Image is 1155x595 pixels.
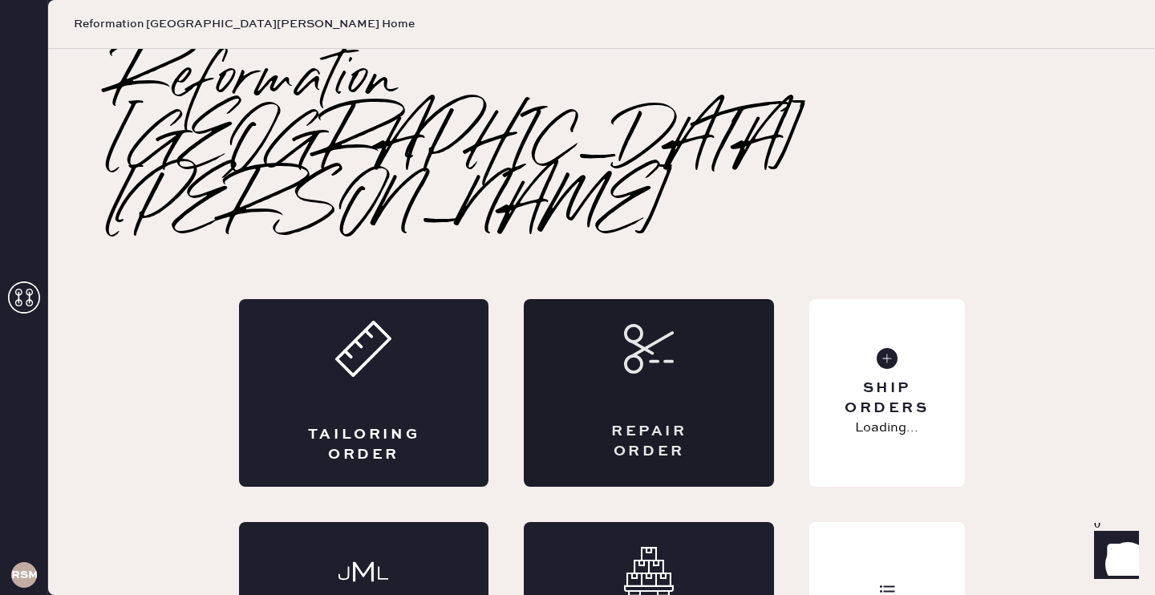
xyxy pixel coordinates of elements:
h2: Reformation [GEOGRAPHIC_DATA][PERSON_NAME] [112,49,1091,241]
h3: RSMA [11,569,37,581]
div: Repair Order [588,422,710,462]
p: Loading... [855,419,918,438]
div: Ship Orders [822,378,951,419]
iframe: Front Chat [1079,523,1148,592]
span: Reformation [GEOGRAPHIC_DATA][PERSON_NAME] Home [74,16,415,32]
div: Tailoring Order [303,425,425,465]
